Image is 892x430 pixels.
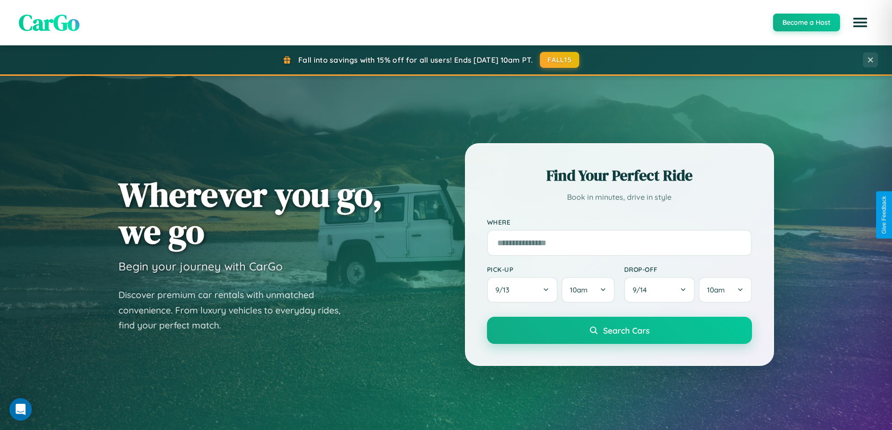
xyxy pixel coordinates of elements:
span: 10am [570,285,588,294]
button: 10am [561,277,614,303]
span: 9 / 13 [495,285,514,294]
div: Open Intercom Messenger [9,398,32,421]
p: Book in minutes, drive in style [487,190,752,204]
label: Drop-off [624,265,752,273]
button: Become a Host [773,14,840,31]
div: Give Feedback [881,196,887,234]
button: 10am [699,277,752,303]
span: Fall into savings with 15% off for all users! Ends [DATE] 10am PT. [298,55,533,65]
label: Where [487,218,752,226]
button: 9/14 [624,277,695,303]
h1: Wherever you go, we go [118,176,383,250]
button: FALL15 [540,52,579,68]
h3: Begin your journey with CarGo [118,259,283,273]
button: Open menu [847,9,873,36]
label: Pick-up [487,265,615,273]
span: 10am [707,285,725,294]
span: Search Cars [603,325,649,335]
h2: Find Your Perfect Ride [487,165,752,186]
span: 9 / 14 [633,285,651,294]
span: CarGo [19,7,80,38]
button: 9/13 [487,277,558,303]
p: Discover premium car rentals with unmatched convenience. From luxury vehicles to everyday rides, ... [118,287,353,333]
button: Search Cars [487,317,752,344]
